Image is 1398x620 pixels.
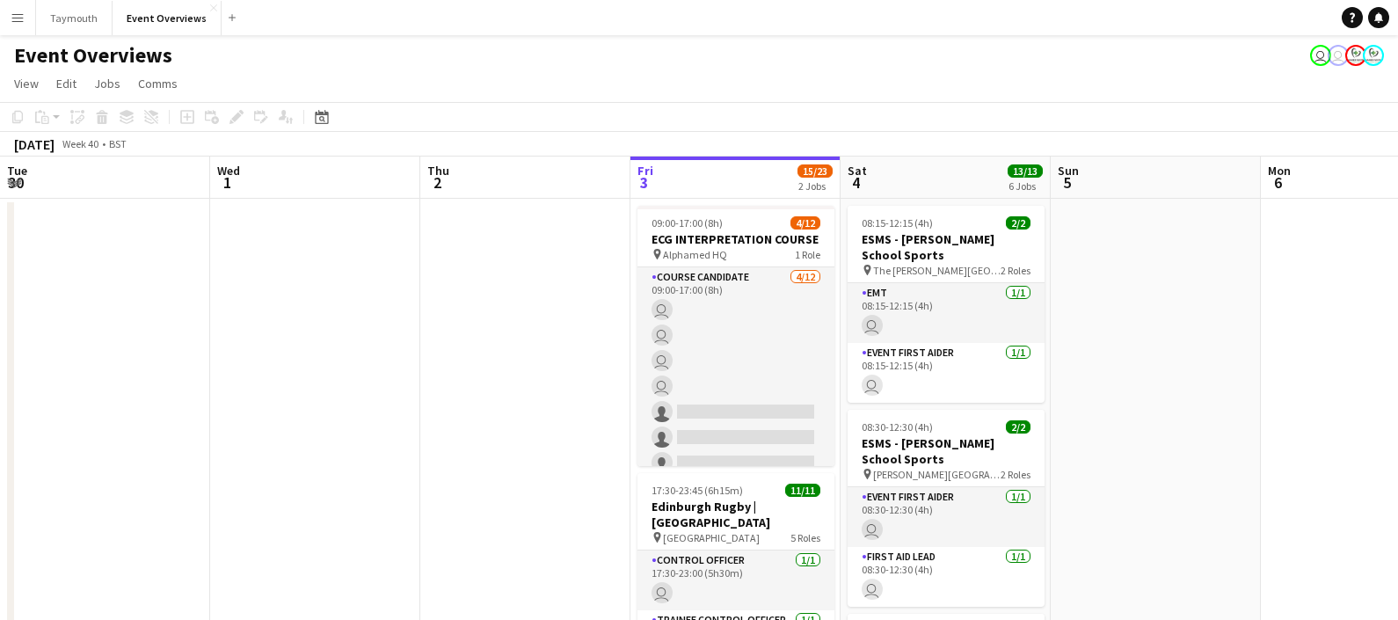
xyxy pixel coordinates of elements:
div: [DATE] [14,135,55,153]
app-job-card: 08:30-12:30 (4h)2/2ESMS - [PERSON_NAME] School Sports [PERSON_NAME][GEOGRAPHIC_DATA]2 RolesEvent ... [848,410,1045,607]
span: 6 [1265,172,1291,193]
app-card-role: Event First Aider1/108:30-12:30 (4h) [848,487,1045,547]
span: 3 [635,172,653,193]
a: View [7,72,46,95]
span: Thu [427,163,449,179]
span: Mon [1268,163,1291,179]
div: 6 Jobs [1008,179,1042,193]
h3: ESMS - [PERSON_NAME] School Sports [848,231,1045,263]
span: 13/13 [1008,164,1043,178]
span: 2 Roles [1001,468,1030,481]
span: [PERSON_NAME][GEOGRAPHIC_DATA] [873,468,1001,481]
span: 2 [425,172,449,193]
span: View [14,76,39,91]
span: 2/2 [1006,420,1030,434]
span: Comms [138,76,178,91]
span: Week 40 [58,137,102,150]
span: 2/2 [1006,216,1030,230]
span: 17:30-23:45 (6h15m) [652,484,743,497]
h3: Edinburgh Rugby | [GEOGRAPHIC_DATA] [637,499,834,530]
button: Taymouth [36,1,113,35]
span: 09:00-17:00 (8h) [652,216,723,230]
span: Sat [848,163,867,179]
span: Jobs [94,76,120,91]
app-user-avatar: Operations Team [1328,45,1349,66]
a: Edit [49,72,84,95]
span: The [PERSON_NAME][GEOGRAPHIC_DATA] [873,264,1001,277]
span: 11/11 [785,484,820,497]
span: Wed [217,163,240,179]
h3: ECG INTERPRETATION COURSE [637,231,834,247]
span: [GEOGRAPHIC_DATA] [663,531,760,544]
app-job-card: 08:15-12:15 (4h)2/2ESMS - [PERSON_NAME] School Sports The [PERSON_NAME][GEOGRAPHIC_DATA]2 RolesEM... [848,206,1045,403]
app-user-avatar: Operations Manager [1363,45,1384,66]
a: Comms [131,72,185,95]
span: 08:15-12:15 (4h) [862,216,933,230]
span: 1 Role [795,248,820,261]
span: 4/12 [790,216,820,230]
h3: ESMS - [PERSON_NAME] School Sports [848,435,1045,467]
app-card-role: Course Candidate4/1209:00-17:00 (8h) [637,267,834,608]
span: 30 [4,172,27,193]
span: Alphamed HQ [663,248,727,261]
app-job-card: 09:00-17:00 (8h)4/12ECG INTERPRETATION COURSE Alphamed HQ1 RoleCourse Candidate4/1209:00-17:00 (8h) [637,206,834,466]
span: 15/23 [797,164,833,178]
span: Sun [1058,163,1079,179]
h1: Event Overviews [14,42,172,69]
span: 2 Roles [1001,264,1030,277]
span: Edit [56,76,76,91]
button: Event Overviews [113,1,222,35]
span: 08:30-12:30 (4h) [862,420,933,434]
app-user-avatar: Operations Manager [1345,45,1366,66]
div: 2 Jobs [798,179,832,193]
app-card-role: First Aid Lead1/108:30-12:30 (4h) [848,547,1045,607]
app-card-role: EMT1/108:15-12:15 (4h) [848,283,1045,343]
app-user-avatar: Operations Team [1310,45,1331,66]
app-card-role: Control Officer1/117:30-23:00 (5h30m) [637,551,834,610]
span: Fri [637,163,653,179]
span: Tue [7,163,27,179]
span: 4 [845,172,867,193]
app-card-role: Event First Aider1/108:15-12:15 (4h) [848,343,1045,403]
span: 5 Roles [790,531,820,544]
span: 5 [1055,172,1079,193]
div: BST [109,137,127,150]
a: Jobs [87,72,127,95]
span: 1 [215,172,240,193]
